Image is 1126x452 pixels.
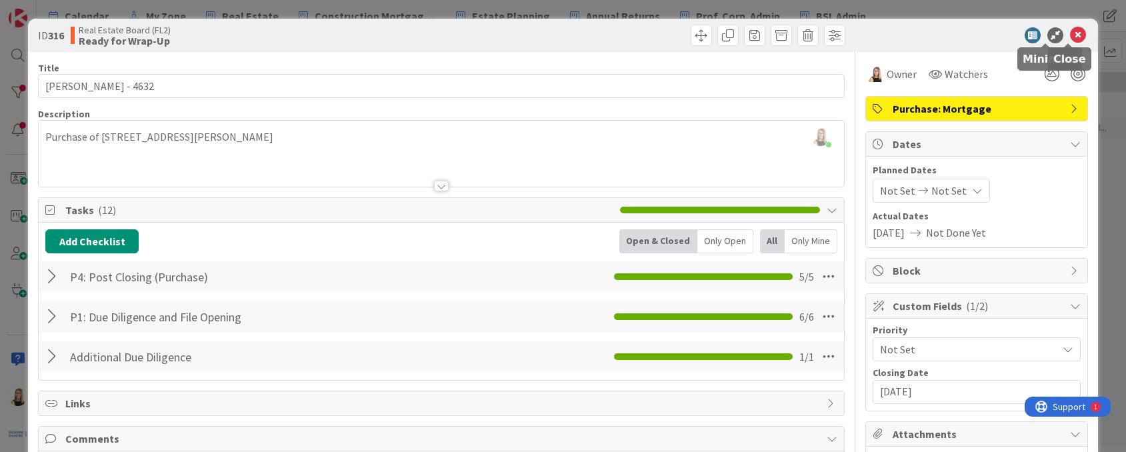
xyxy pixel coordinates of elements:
[893,298,1063,314] span: Custom Fields
[873,225,905,241] span: [DATE]
[873,368,1081,377] div: Closing Date
[931,183,967,199] span: Not Set
[966,299,988,313] span: ( 1/2 )
[760,229,785,253] div: All
[1023,53,1077,65] h5: Minimize
[38,62,59,74] label: Title
[893,426,1063,442] span: Attachments
[65,345,365,369] input: Add Checklist...
[945,66,988,82] span: Watchers
[893,101,1063,117] span: Purchase: Mortgage
[893,136,1063,152] span: Dates
[799,309,814,325] span: 6 / 6
[887,66,917,82] span: Owner
[799,349,814,365] span: 1 / 1
[1053,53,1086,65] h5: Close
[45,229,139,253] button: Add Checklist
[697,229,753,253] div: Only Open
[785,229,837,253] div: Only Mine
[28,2,61,18] span: Support
[38,27,64,43] span: ID
[65,265,365,289] input: Add Checklist...
[873,325,1081,335] div: Priority
[98,203,116,217] span: ( 12 )
[69,5,73,16] div: 1
[926,225,986,241] span: Not Done Yet
[893,263,1063,279] span: Block
[880,381,1073,403] input: YYYY/MM/DD
[880,340,1051,359] span: Not Set
[79,25,171,35] span: Real Estate Board (FL2)
[38,108,90,120] span: Description
[868,66,884,82] img: DB
[65,431,820,447] span: Comments
[873,209,1081,223] span: Actual Dates
[811,127,830,146] img: 69hUFmzDBdjIwzkImLfpiba3FawNlolQ.jpg
[38,74,845,98] input: type card name here...
[873,163,1081,177] span: Planned Dates
[880,183,915,199] span: Not Set
[45,129,837,145] p: Purchase of [STREET_ADDRESS][PERSON_NAME]
[65,202,613,218] span: Tasks
[65,305,365,329] input: Add Checklist...
[799,269,814,285] span: 5 / 5
[65,395,820,411] span: Links
[79,35,171,46] b: Ready for Wrap-Up
[619,229,697,253] div: Open & Closed
[48,29,64,42] b: 316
